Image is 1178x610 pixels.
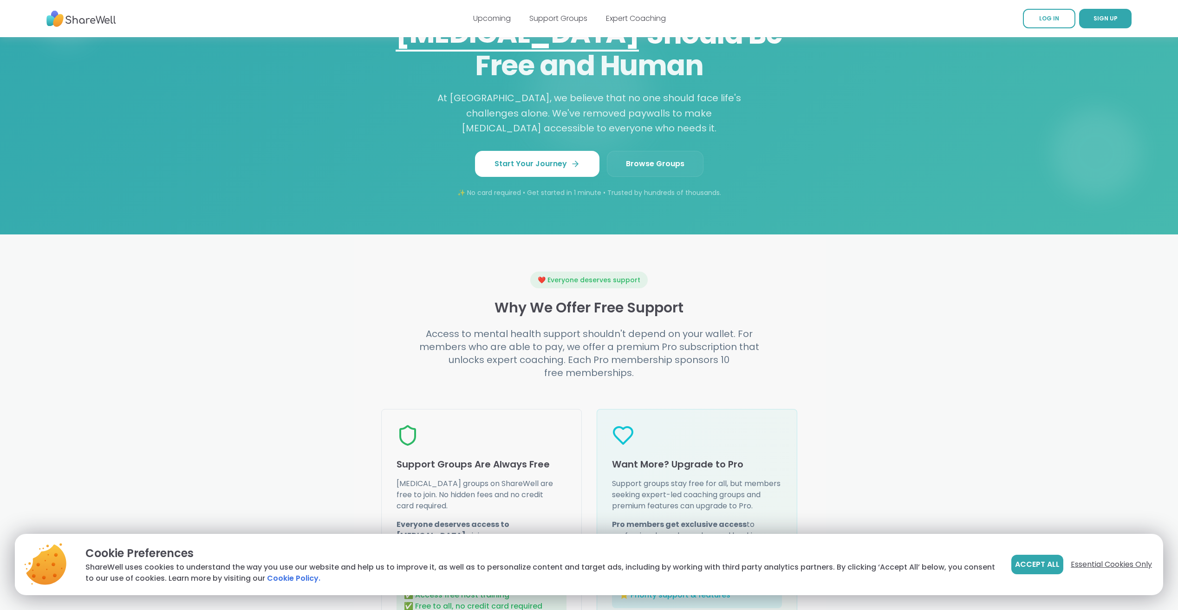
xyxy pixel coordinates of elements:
span: Accept All [1015,559,1060,570]
a: Upcoming [473,13,511,24]
strong: Everyone deserves access to [MEDICAL_DATA] [397,519,509,541]
a: Browse Groups [607,151,703,177]
h4: Want More? Upgrade to Pro [612,458,782,471]
p: Cookie Preferences [85,545,996,562]
a: Start Your Journey [475,151,599,177]
p: to professional coaches, advanced booking options, and priority support. [612,519,782,552]
span: Browse Groups [626,158,684,169]
span: Start Your Journey [495,158,580,169]
button: Accept All [1011,555,1063,574]
a: LOG IN [1023,9,1075,28]
a: Support Groups [529,13,587,24]
h4: Support Groups Are Always Free [397,458,566,471]
strong: Pro members get exclusive access [612,519,747,530]
p: At [GEOGRAPHIC_DATA], we believe that no one should face life's challenges alone. We've removed p... [433,91,745,136]
p: [MEDICAL_DATA] groups on ShareWell are free to join. No hidden fees and no credit card required. [397,478,566,512]
p: Support groups stay free for all, but members seeking expert-led coaching groups and premium feat... [612,478,782,512]
a: SIGN UP [1079,9,1132,28]
img: ShareWell Nav Logo [46,6,116,32]
a: Cookie Policy. [267,573,320,584]
h4: Access to mental health support shouldn't depend on your wallet. For members who are able to pay,... [411,327,768,379]
span: Essential Cookies Only [1071,559,1152,570]
h3: Why We Offer Free Support [381,299,797,316]
span: Free and Human [475,46,703,85]
div: ❤️ Everyone deserves support [530,272,648,288]
span: SIGN UP [1093,14,1118,22]
a: Expert Coaching [606,13,666,24]
p: - join any group, participate in discussions, and connect with others who understand. [397,519,566,564]
p: ShareWell uses cookies to understand the way you use our website and help us to improve it, as we... [85,562,996,584]
span: LOG IN [1039,14,1059,22]
p: ✨ No card required • Get started in 1 minute • Trusted by hundreds of thousands. [351,188,827,197]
